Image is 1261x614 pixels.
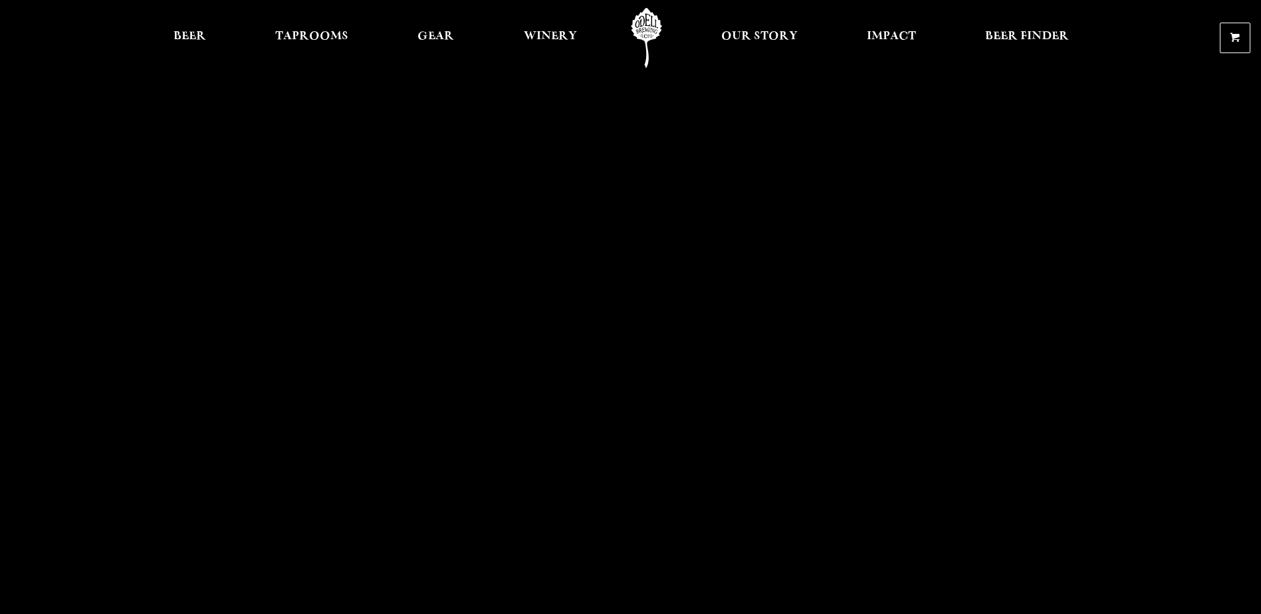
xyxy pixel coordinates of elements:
[713,8,806,68] a: Our Story
[858,8,925,68] a: Impact
[721,31,798,42] span: Our Story
[976,8,1078,68] a: Beer Finder
[417,31,454,42] span: Gear
[985,31,1069,42] span: Beer Finder
[275,31,348,42] span: Taprooms
[622,8,671,68] a: Odell Home
[173,31,206,42] span: Beer
[867,31,916,42] span: Impact
[409,8,463,68] a: Gear
[515,8,586,68] a: Winery
[267,8,357,68] a: Taprooms
[524,31,577,42] span: Winery
[165,8,215,68] a: Beer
